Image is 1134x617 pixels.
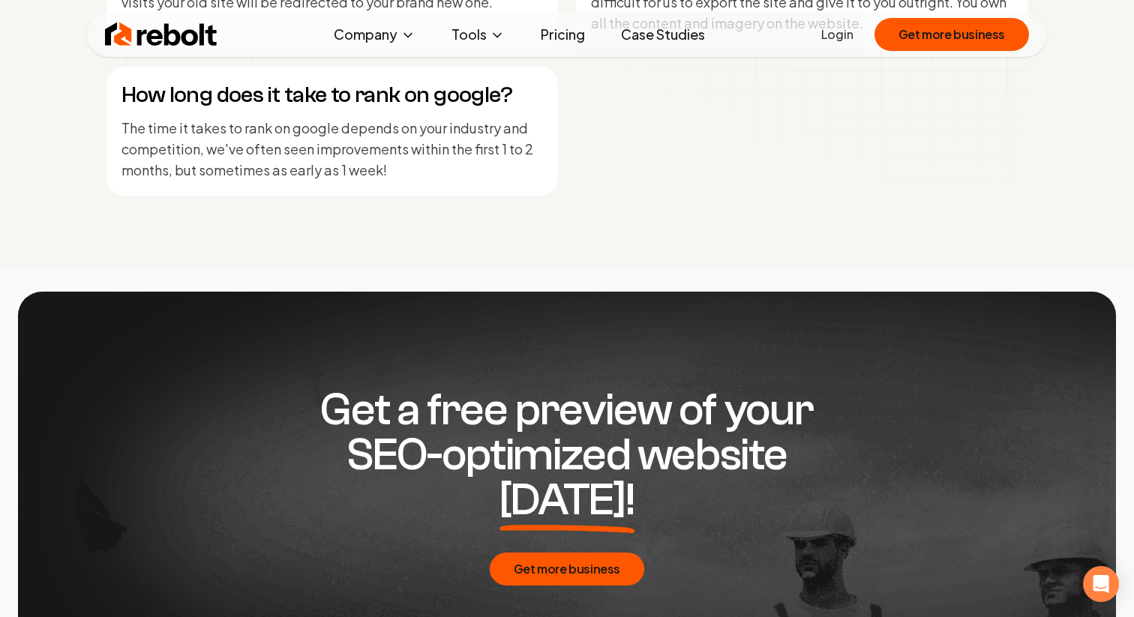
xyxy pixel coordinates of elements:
[279,388,855,523] h2: Get a free preview of your SEO-optimized website
[490,553,644,586] button: Get more business
[609,19,717,49] a: Case Studies
[499,478,635,523] span: [DATE]!
[105,19,217,49] img: Rebolt Logo
[874,18,1029,51] button: Get more business
[439,19,517,49] button: Tools
[529,19,597,49] a: Pricing
[121,118,543,181] p: The time it takes to rank on google depends on your industry and competition, we've often seen im...
[1083,566,1119,602] div: Open Intercom Messenger
[322,19,427,49] button: Company
[121,82,543,109] h4: How long does it take to rank on google?
[821,25,853,43] a: Login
